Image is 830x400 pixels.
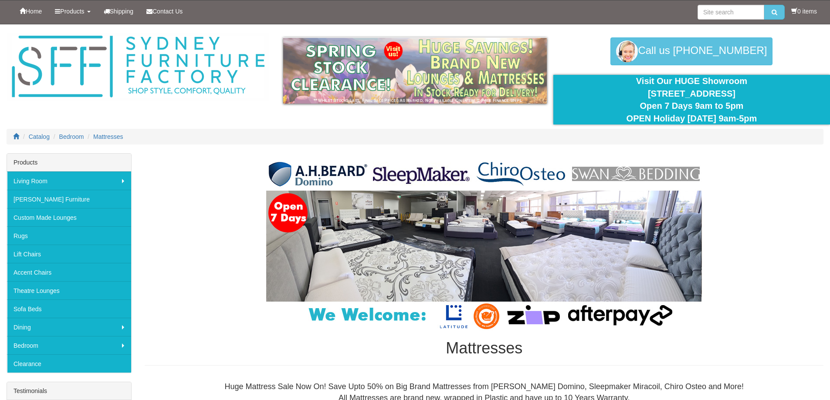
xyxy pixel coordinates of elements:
[266,158,702,331] img: Mattresses
[48,0,97,22] a: Products
[29,133,50,140] a: Catalog
[140,0,189,22] a: Contact Us
[7,382,131,400] div: Testimonials
[7,336,131,354] a: Bedroom
[97,0,140,22] a: Shipping
[145,339,823,357] h1: Mattresses
[59,133,84,140] a: Bedroom
[7,171,131,190] a: Living Room
[13,0,48,22] a: Home
[7,190,131,208] a: [PERSON_NAME] Furniture
[26,8,42,15] span: Home
[7,245,131,263] a: Lift Chairs
[698,5,764,20] input: Site search
[7,226,131,245] a: Rugs
[7,208,131,226] a: Custom Made Lounges
[791,7,817,16] li: 0 items
[152,8,183,15] span: Contact Us
[7,354,131,373] a: Clearance
[93,133,123,140] a: Mattresses
[110,8,134,15] span: Shipping
[7,33,269,101] img: Sydney Furniture Factory
[7,154,131,171] div: Products
[283,37,547,104] img: spring-sale.gif
[7,318,131,336] a: Dining
[7,263,131,281] a: Accent Chairs
[560,75,823,124] div: Visit Our HUGE Showroom [STREET_ADDRESS] Open 7 Days 9am to 5pm OPEN Holiday [DATE] 9am-5pm
[7,281,131,299] a: Theatre Lounges
[60,8,84,15] span: Products
[7,299,131,318] a: Sofa Beds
